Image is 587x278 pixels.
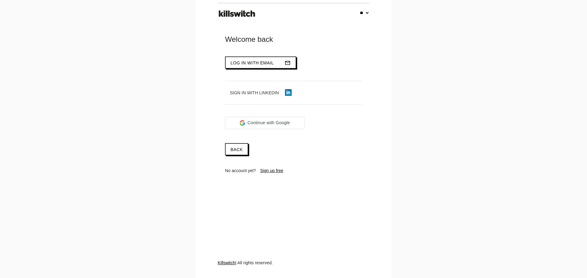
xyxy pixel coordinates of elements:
[225,168,256,173] span: No account yet?
[260,168,283,173] a: Sign up free
[231,60,274,65] span: Log in with email
[217,8,257,19] img: ks-logo-black-footer.png
[230,90,279,95] span: Sign in with LinkedIn
[225,143,248,155] a: Back
[248,120,290,126] span: Continue with Google
[218,260,235,265] a: Killswitch
[218,260,369,278] div: | All rights reserved.
[225,56,296,69] button: Log in with emailmail_outline
[225,87,297,98] button: Sign in with LinkedIn
[225,117,305,129] div: Continue with Google
[225,34,362,44] div: Welcome back
[285,57,291,69] i: mail_outline
[285,89,292,96] img: linkedin-icon.png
